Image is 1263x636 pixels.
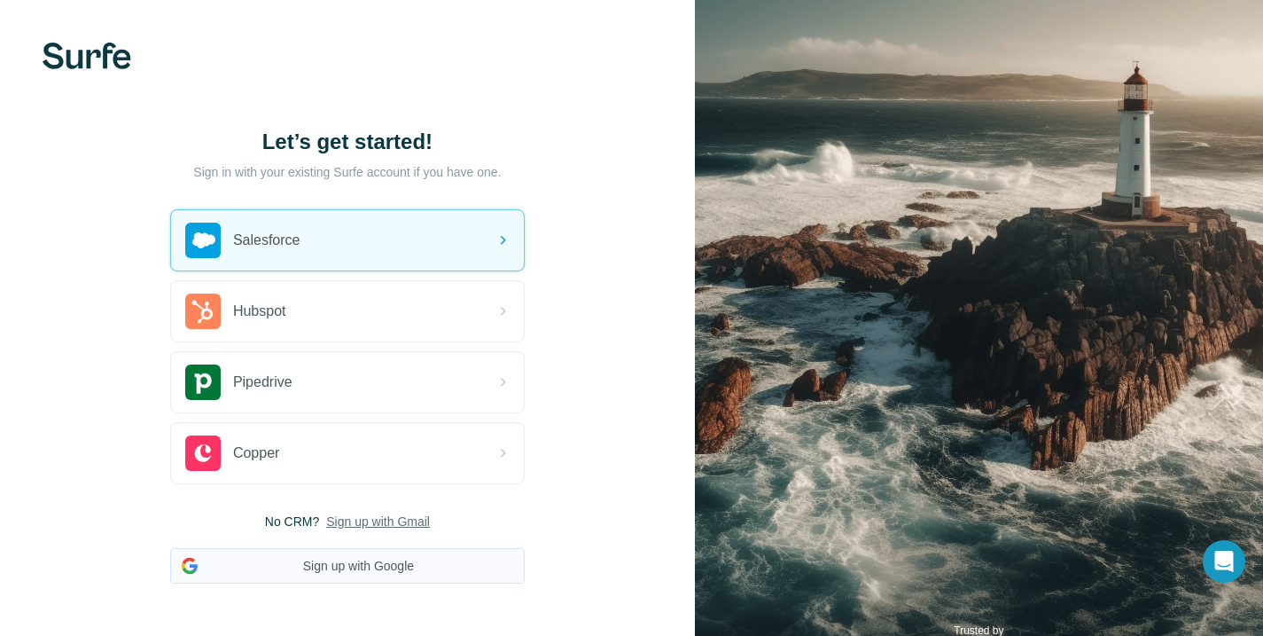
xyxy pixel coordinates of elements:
[185,365,221,400] img: pipedrive's logo
[233,230,300,251] span: Salesforce
[1203,540,1245,583] div: Open Intercom Messenger
[170,548,525,584] button: Sign up with Google
[185,436,221,471] img: copper's logo
[170,128,525,156] h1: Let’s get started!
[43,43,131,69] img: Surfe's logo
[233,301,286,322] span: Hubspot
[185,294,221,329] img: hubspot's logo
[185,223,221,258] img: salesforce's logo
[265,513,319,530] span: No CRM?
[233,372,292,393] span: Pipedrive
[326,513,430,530] button: Sign up with Gmail
[233,443,279,464] span: Copper
[193,163,501,181] p: Sign in with your existing Surfe account if you have one.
